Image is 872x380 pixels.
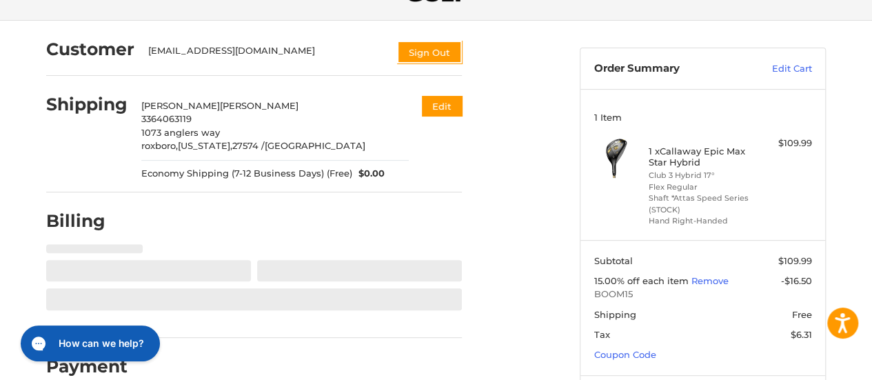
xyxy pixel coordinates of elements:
span: Shipping [594,309,636,320]
span: roxboro, [141,140,178,151]
span: [US_STATE], [178,140,232,151]
span: [PERSON_NAME] [220,100,298,111]
div: [EMAIL_ADDRESS][DOMAIN_NAME] [148,44,384,63]
li: Club 3 Hybrid 17° [649,170,754,181]
button: Sign Out [397,41,462,63]
div: $109.99 [758,137,812,150]
iframe: Gorgias live chat messenger [14,321,164,366]
span: [GEOGRAPHIC_DATA] [265,140,365,151]
h2: Billing [46,210,127,232]
span: [PERSON_NAME] [141,100,220,111]
span: Economy Shipping (7-12 Business Days) (Free) [141,167,352,181]
span: Tax [594,329,610,340]
h2: Shipping [46,94,128,115]
h2: Customer [46,39,134,60]
span: 3364063119 [141,113,192,124]
h3: Order Summary [594,62,742,76]
h2: Payment [46,356,128,377]
span: BOOM15 [594,288,812,301]
a: Remove [691,275,729,286]
iframe: Google Customer Reviews [758,343,872,380]
span: 27574 / [232,140,265,151]
li: Shaft *Attas Speed Series (STOCK) [649,192,754,215]
span: -$16.50 [781,275,812,286]
span: 1073 anglers way [141,127,220,138]
h4: 1 x Callaway Epic Max Star Hybrid [649,146,754,168]
button: Edit [422,96,462,116]
li: Hand Right-Handed [649,215,754,227]
li: Flex Regular [649,181,754,193]
a: Edit Cart [742,62,812,76]
span: 15.00% off each item [594,275,691,286]
a: Coupon Code [594,349,656,360]
span: Free [792,309,812,320]
span: $109.99 [778,255,812,266]
span: $6.31 [791,329,812,340]
span: Subtotal [594,255,633,266]
h3: 1 Item [594,112,812,123]
span: $0.00 [352,167,385,181]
